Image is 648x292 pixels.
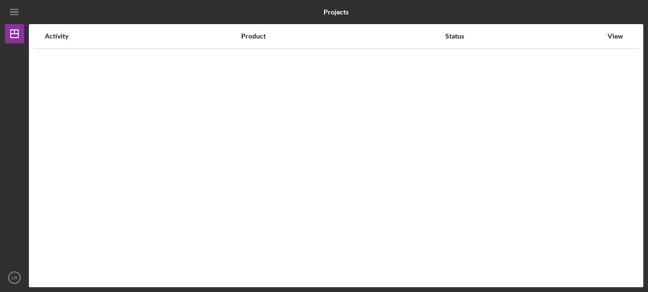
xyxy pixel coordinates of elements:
[12,275,17,280] text: LR
[445,32,602,40] div: Status
[324,8,349,16] b: Projects
[241,32,444,40] div: Product
[603,32,627,40] div: View
[45,32,240,40] div: Activity
[5,268,24,287] button: LR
